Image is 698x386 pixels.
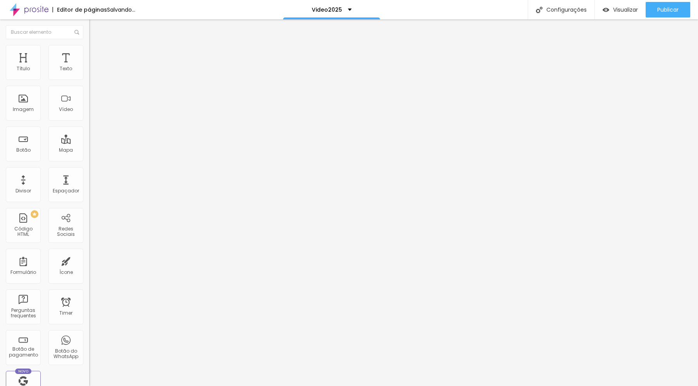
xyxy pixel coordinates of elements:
[15,369,32,374] div: Novo
[595,2,646,17] button: Visualizar
[74,30,79,35] img: Icone
[603,7,609,13] img: view-1.svg
[6,25,83,39] input: Buscar elemento
[60,66,72,71] div: Texto
[8,226,38,237] div: Código HTML
[59,310,73,316] div: Timer
[17,66,30,71] div: Título
[59,270,73,275] div: Ícone
[53,188,79,194] div: Espaçador
[10,270,36,275] div: Formulário
[13,107,34,112] div: Imagem
[50,226,81,237] div: Redes Sociais
[8,346,38,358] div: Botão de pagamento
[16,147,31,153] div: Botão
[89,19,698,386] iframe: Editor
[107,7,135,12] div: Salvando...
[646,2,690,17] button: Publicar
[613,7,638,13] span: Visualizar
[16,188,31,194] div: Divisor
[312,7,342,12] p: Video2025
[59,107,73,112] div: Vídeo
[536,7,543,13] img: Icone
[52,7,107,12] div: Editor de páginas
[657,7,679,13] span: Publicar
[59,147,73,153] div: Mapa
[50,348,81,360] div: Botão do WhatsApp
[8,308,38,319] div: Perguntas frequentes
